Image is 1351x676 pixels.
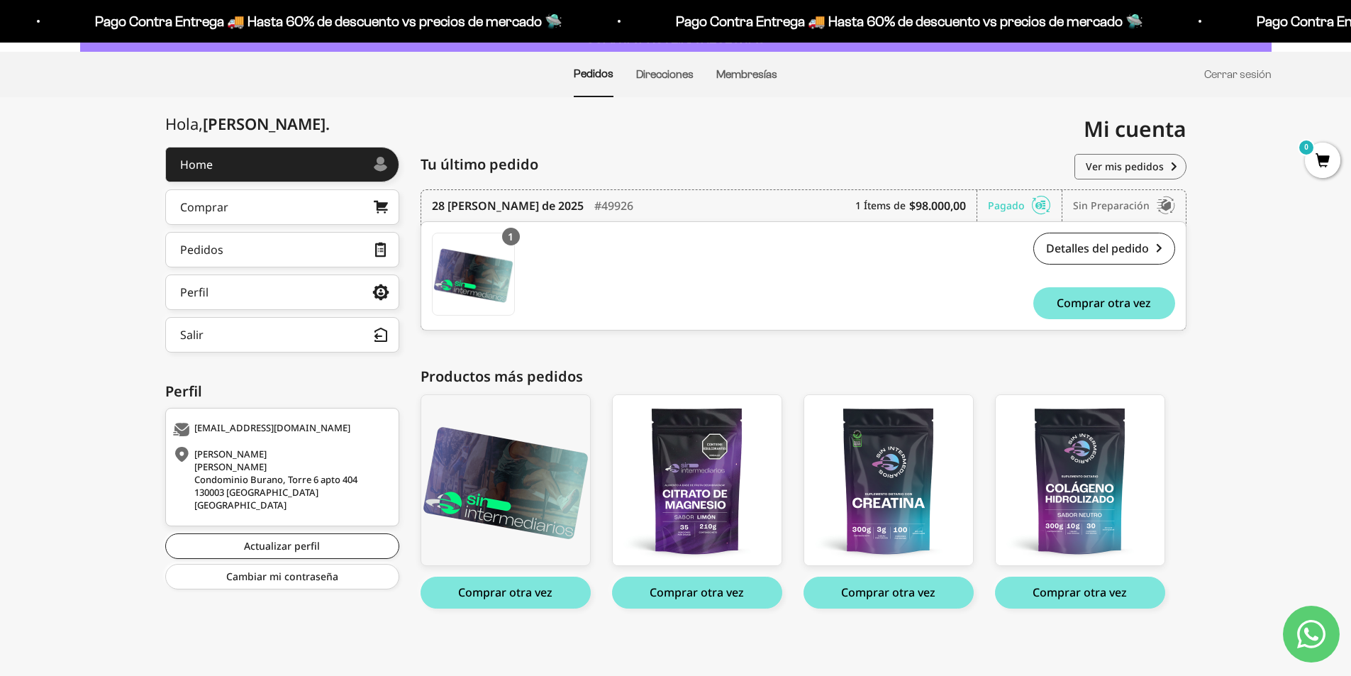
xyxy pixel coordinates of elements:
img: citrato_front_large.png [613,395,782,565]
a: Membresía Anual [421,394,591,566]
div: Pedidos [180,244,223,255]
a: Colágeno Hidrolizado - 300g [995,394,1165,566]
img: Translation missing: es.Membresía Anual [433,233,514,315]
a: Detalles del pedido [1033,233,1175,265]
a: Home [165,147,399,182]
div: Perfil [180,287,209,298]
span: Mi cuenta [1084,114,1186,143]
button: Salir [165,317,399,353]
button: Comprar otra vez [612,577,782,609]
button: Comprar otra vez [995,577,1165,609]
a: Creatina Monohidrato - 300g [804,394,974,566]
button: Comprar otra vez [804,577,974,609]
a: Membresía Anual [432,233,515,316]
div: Salir [180,329,204,340]
div: Comprar [180,201,228,213]
span: [PERSON_NAME] [203,113,330,134]
div: [PERSON_NAME] [PERSON_NAME] Condominio Burano, Torre 6 apto 404 130003 [GEOGRAPHIC_DATA] [GEOGRAP... [173,448,388,511]
p: Pago Contra Entrega 🚚 Hasta 60% de descuento vs precios de mercado 🛸 [673,10,1140,33]
a: 0 [1305,154,1340,170]
a: Cerrar sesión [1204,68,1272,80]
div: Perfil [165,381,399,402]
img: b091a5be-4bb1-4136-881d-32454b4358fa_1_large.png [421,395,590,565]
a: Direcciones [636,68,694,80]
div: #49926 [594,190,633,221]
a: Actualizar perfil [165,533,399,559]
button: Comprar otra vez [1033,287,1175,319]
span: Comprar otra vez [1057,297,1151,309]
div: Home [180,159,213,170]
div: Hola, [165,115,330,133]
time: 28 [PERSON_NAME] de 2025 [432,197,584,214]
a: Citrato de Magnesio - Sabor Limón [612,394,782,566]
a: Pedidos [574,67,613,79]
div: 1 Ítems de [855,190,977,221]
div: [EMAIL_ADDRESS][DOMAIN_NAME] [173,423,388,437]
img: colageno_01_e03c224b-442a-42c4-94f4-6330c5066a10_large.png [996,395,1164,565]
p: Pago Contra Entrega 🚚 Hasta 60% de descuento vs precios de mercado 🛸 [92,10,560,33]
button: Comprar otra vez [421,577,591,609]
a: Cambiar mi contraseña [165,564,399,589]
mark: 0 [1298,139,1315,156]
div: Sin preparación [1073,190,1175,221]
a: Membresías [716,68,777,80]
a: Perfil [165,275,399,310]
b: $98.000,00 [909,197,966,214]
a: Pedidos [165,232,399,267]
img: creatina_01_large.png [804,395,973,565]
div: 1 [502,228,520,245]
div: Pagado [988,190,1062,221]
span: . [326,113,330,134]
a: Ver mis pedidos [1074,154,1186,179]
div: Productos más pedidos [421,366,1186,387]
a: Comprar [165,189,399,225]
span: Tu último pedido [421,154,538,175]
